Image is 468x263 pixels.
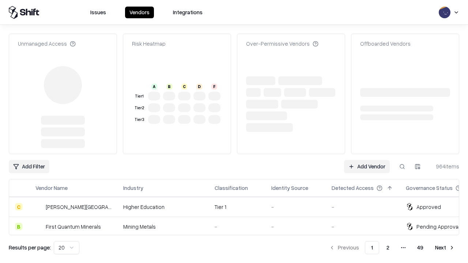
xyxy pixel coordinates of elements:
[411,241,429,254] button: 49
[9,244,51,251] p: Results per page:
[211,84,217,89] div: F
[123,184,143,192] div: Industry
[35,203,43,210] img: Reichman University
[271,184,308,192] div: Identity Source
[215,203,260,211] div: Tier 1
[166,84,172,89] div: B
[271,223,320,230] div: -
[46,223,101,230] div: First Quantum Minerals
[169,7,207,18] button: Integrations
[325,241,459,254] nav: pagination
[365,241,379,254] button: 1
[332,184,374,192] div: Detected Access
[181,84,187,89] div: C
[215,184,248,192] div: Classification
[416,203,441,211] div: Approved
[215,223,260,230] div: -
[35,223,43,230] img: First Quantum Minerals
[196,84,202,89] div: D
[15,203,22,210] div: C
[86,7,110,18] button: Issues
[151,84,157,89] div: A
[360,40,411,47] div: Offboarded Vendors
[15,223,22,230] div: B
[430,163,459,170] div: 964 items
[123,223,203,230] div: Mining Metals
[271,203,320,211] div: -
[406,184,453,192] div: Governance Status
[416,223,460,230] div: Pending Approval
[381,241,395,254] button: 2
[133,105,145,111] div: Tier 2
[246,40,318,47] div: Over-Permissive Vendors
[9,160,49,173] button: Add Filter
[46,203,112,211] div: [PERSON_NAME][GEOGRAPHIC_DATA]
[132,40,166,47] div: Risk Heatmap
[125,7,154,18] button: Vendors
[35,184,68,192] div: Vendor Name
[332,223,394,230] div: -
[332,203,394,211] div: -
[123,203,203,211] div: Higher Education
[18,40,76,47] div: Unmanaged Access
[133,117,145,123] div: Tier 3
[344,160,390,173] a: Add Vendor
[133,93,145,99] div: Tier 1
[431,241,459,254] button: Next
